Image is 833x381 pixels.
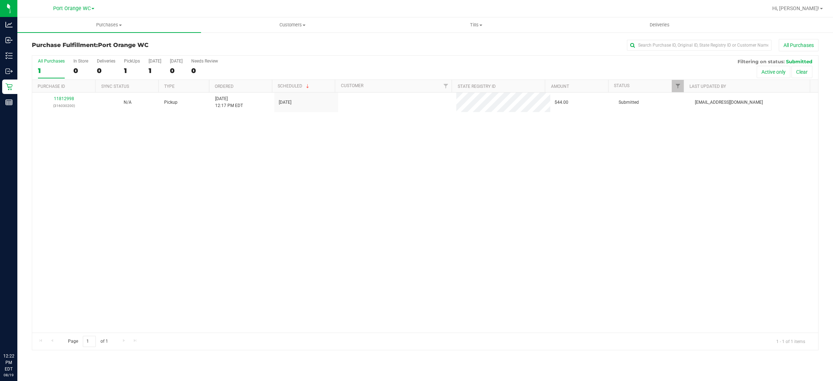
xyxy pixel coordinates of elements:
[551,84,569,89] a: Amount
[101,84,129,89] a: Sync Status
[149,59,161,64] div: [DATE]
[738,59,785,64] span: Filtering on status:
[149,67,161,75] div: 1
[54,96,74,101] a: 11812998
[73,59,88,64] div: In Store
[458,84,496,89] a: State Registry ID
[385,22,568,28] span: Tills
[278,84,311,89] a: Scheduled
[3,353,14,372] p: 12:22 PM EDT
[695,99,763,106] span: [EMAIL_ADDRESS][DOMAIN_NAME]
[191,59,218,64] div: Needs Review
[37,102,91,109] p: (316030200)
[672,80,684,92] a: Filter
[97,67,115,75] div: 0
[170,67,183,75] div: 0
[555,99,568,106] span: $44.00
[73,67,88,75] div: 0
[772,5,819,11] span: Hi, [PERSON_NAME]!
[440,80,452,92] a: Filter
[5,52,13,59] inline-svg: Inventory
[124,59,140,64] div: PickUps
[38,59,65,64] div: All Purchases
[5,68,13,75] inline-svg: Outbound
[38,67,65,75] div: 1
[215,84,234,89] a: Ordered
[791,66,812,78] button: Clear
[201,17,385,33] a: Customers
[627,40,772,51] input: Search Purchase ID, Original ID, State Registry ID or Customer Name...
[786,59,812,64] span: Submitted
[384,17,568,33] a: Tills
[97,59,115,64] div: Deliveries
[32,42,294,48] h3: Purchase Fulfillment:
[124,67,140,75] div: 1
[98,42,149,48] span: Port Orange WC
[7,323,29,345] iframe: Resource center
[279,99,291,106] span: [DATE]
[3,372,14,378] p: 08/19
[5,21,13,28] inline-svg: Analytics
[5,99,13,106] inline-svg: Reports
[640,22,679,28] span: Deliveries
[62,336,114,347] span: Page of 1
[83,336,96,347] input: 1
[619,99,639,106] span: Submitted
[170,59,183,64] div: [DATE]
[770,336,811,347] span: 1 - 1 of 1 items
[215,95,243,109] span: [DATE] 12:17 PM EDT
[5,37,13,44] inline-svg: Inbound
[17,22,201,28] span: Purchases
[779,39,819,51] button: All Purchases
[568,17,752,33] a: Deliveries
[689,84,726,89] a: Last Updated By
[17,17,201,33] a: Purchases
[124,99,132,106] button: N/A
[191,67,218,75] div: 0
[5,83,13,90] inline-svg: Retail
[757,66,790,78] button: Active only
[164,84,175,89] a: Type
[164,99,178,106] span: Pickup
[124,100,132,105] span: Not Applicable
[53,5,91,12] span: Port Orange WC
[201,22,384,28] span: Customers
[341,83,363,88] a: Customer
[38,84,65,89] a: Purchase ID
[614,83,629,88] a: Status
